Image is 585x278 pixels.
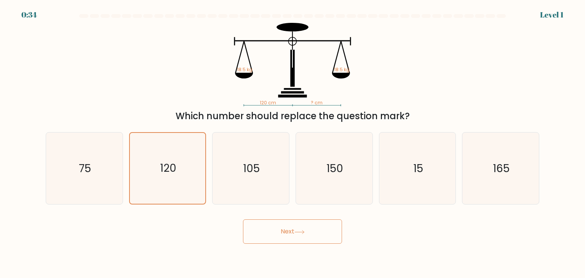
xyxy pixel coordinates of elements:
tspan: 120 cm [260,99,276,106]
div: 0:34 [21,9,37,21]
text: 150 [326,161,343,176]
tspan: 18.5 kg [237,66,253,73]
tspan: ? cm [311,99,323,106]
text: 105 [243,161,260,176]
text: 15 [413,161,423,176]
div: Level 1 [540,9,564,21]
button: Next [243,219,342,244]
div: Which number should replace the question mark? [50,109,535,123]
text: 120 [160,161,176,176]
text: 75 [79,161,91,176]
text: 165 [493,161,510,176]
tspan: 18.5 kg [334,66,350,73]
